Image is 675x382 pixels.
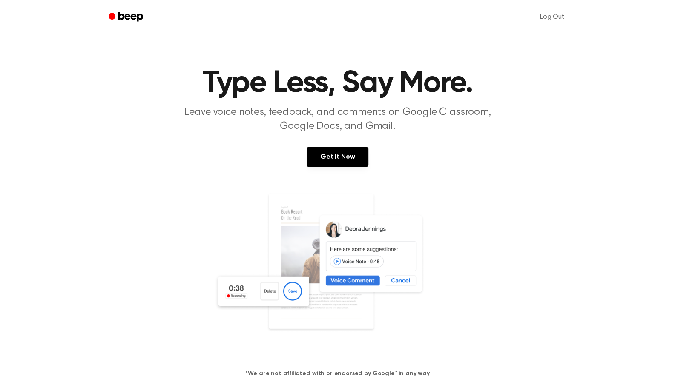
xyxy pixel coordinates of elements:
p: Leave voice notes, feedback, and comments on Google Classroom, Google Docs, and Gmail. [174,105,501,134]
h4: *We are not affiliated with or endorsed by Google™ in any way [10,369,665,378]
a: Log Out [531,7,573,27]
a: Beep [103,9,151,26]
img: Voice Comments on Docs and Recording Widget [214,192,461,356]
a: Get It Now [307,147,368,167]
h1: Type Less, Say More. [120,68,556,99]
